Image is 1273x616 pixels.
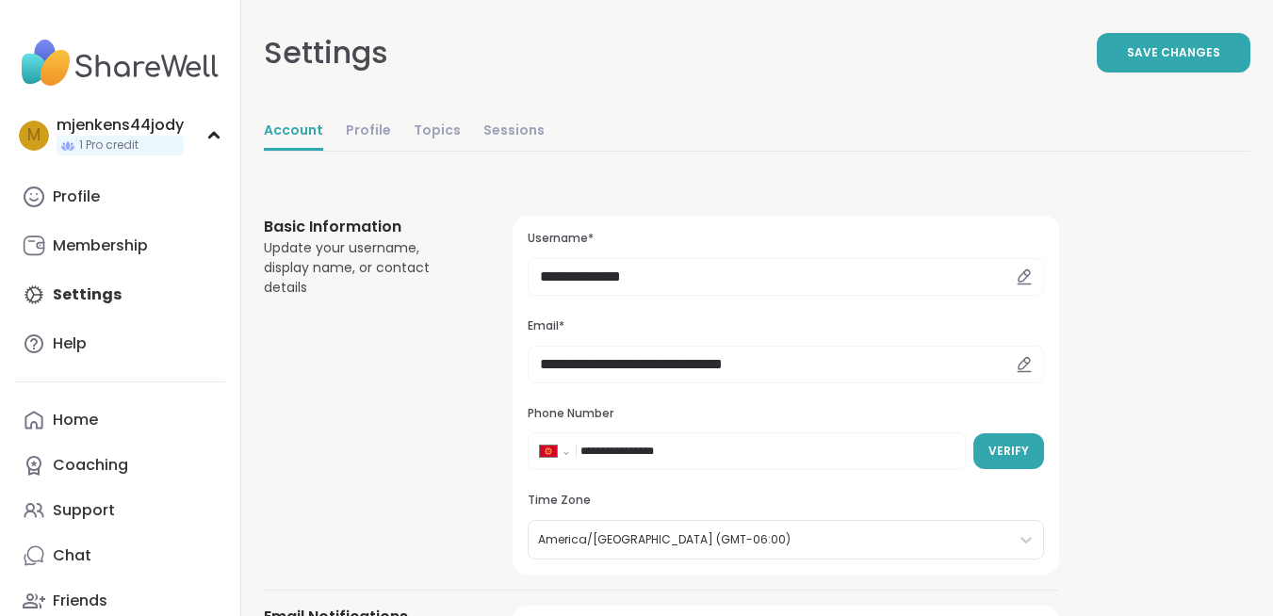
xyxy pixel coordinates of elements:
[53,591,107,611] div: Friends
[15,533,225,578] a: Chat
[1097,33,1250,73] button: Save Changes
[483,113,545,151] a: Sessions
[15,174,225,219] a: Profile
[414,113,461,151] a: Topics
[264,238,467,298] div: Update your username, display name, or contact details
[15,321,225,366] a: Help
[27,123,41,148] span: m
[528,318,1044,334] h3: Email*
[264,30,388,75] div: Settings
[15,488,225,533] a: Support
[53,186,100,207] div: Profile
[79,138,139,154] span: 1 Pro credit
[53,500,115,521] div: Support
[346,113,391,151] a: Profile
[264,113,323,151] a: Account
[528,231,1044,247] h3: Username*
[57,115,184,136] div: mjenkens44jody
[15,223,225,268] a: Membership
[53,455,128,476] div: Coaching
[264,216,467,238] h3: Basic Information
[53,333,87,354] div: Help
[973,433,1044,469] button: Verify
[988,443,1029,460] span: Verify
[53,545,91,566] div: Chat
[1127,44,1220,61] span: Save Changes
[53,410,98,430] div: Home
[528,406,1044,422] h3: Phone Number
[53,235,148,256] div: Membership
[15,397,225,443] a: Home
[528,493,1044,509] h3: Time Zone
[15,443,225,488] a: Coaching
[15,30,225,96] img: ShareWell Nav Logo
